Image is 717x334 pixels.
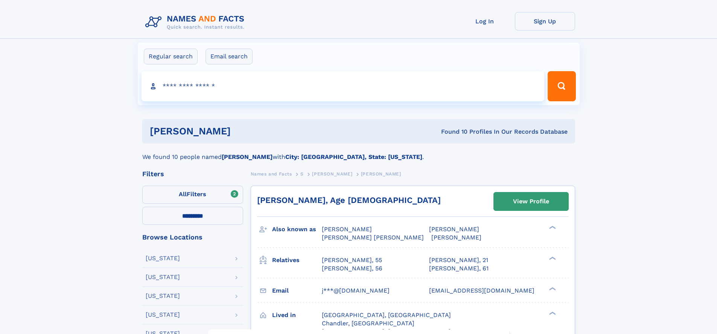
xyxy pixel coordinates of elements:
[146,255,180,261] div: [US_STATE]
[322,320,414,327] span: Chandler, [GEOGRAPHIC_DATA]
[179,191,187,198] span: All
[142,12,251,32] img: Logo Names and Facts
[322,256,382,264] a: [PERSON_NAME], 55
[494,192,568,210] a: View Profile
[257,195,441,205] a: [PERSON_NAME], Age [DEMOGRAPHIC_DATA]
[312,169,352,178] a: [PERSON_NAME]
[222,153,272,160] b: [PERSON_NAME]
[146,312,180,318] div: [US_STATE]
[142,234,243,241] div: Browse Locations
[429,264,489,273] a: [PERSON_NAME], 61
[322,226,372,233] span: [PERSON_NAME]
[206,49,253,64] label: Email search
[142,171,243,177] div: Filters
[322,287,390,294] span: j***@[DOMAIN_NAME]
[150,127,336,136] h1: [PERSON_NAME]
[146,293,180,299] div: [US_STATE]
[300,169,304,178] a: S
[547,311,556,316] div: ❯
[322,234,424,241] span: [PERSON_NAME] [PERSON_NAME]
[142,186,243,204] label: Filters
[312,171,352,177] span: [PERSON_NAME]
[431,234,481,241] span: [PERSON_NAME]
[322,311,451,319] span: [GEOGRAPHIC_DATA], [GEOGRAPHIC_DATA]
[455,12,515,31] a: Log In
[547,256,556,261] div: ❯
[429,226,479,233] span: [PERSON_NAME]
[285,153,422,160] b: City: [GEOGRAPHIC_DATA], State: [US_STATE]
[429,287,534,294] span: [EMAIL_ADDRESS][DOMAIN_NAME]
[515,12,575,31] a: Sign Up
[272,284,322,297] h3: Email
[336,128,568,136] div: Found 10 Profiles In Our Records Database
[361,171,401,177] span: [PERSON_NAME]
[300,171,304,177] span: S
[272,309,322,322] h3: Lived in
[513,193,549,210] div: View Profile
[142,71,545,101] input: search input
[251,169,292,178] a: Names and Facts
[144,49,198,64] label: Regular search
[142,143,575,162] div: We found 10 people named with .
[322,264,382,273] a: [PERSON_NAME], 56
[547,286,556,291] div: ❯
[547,225,556,230] div: ❯
[272,254,322,267] h3: Relatives
[146,274,180,280] div: [US_STATE]
[429,256,488,264] a: [PERSON_NAME], 21
[272,223,322,236] h3: Also known as
[548,71,575,101] button: Search Button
